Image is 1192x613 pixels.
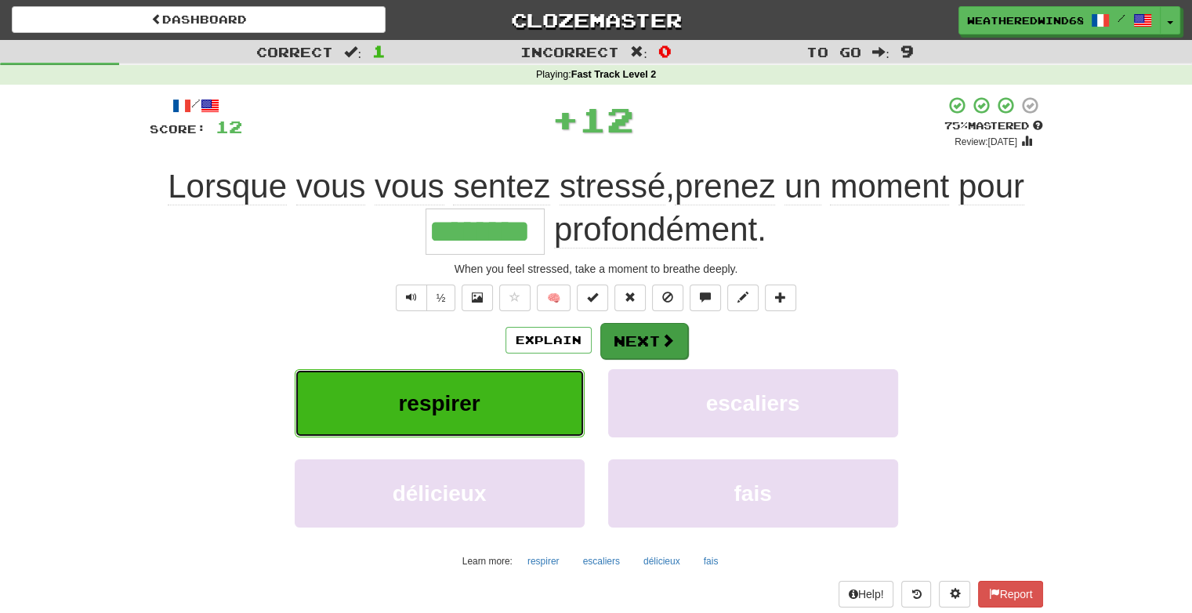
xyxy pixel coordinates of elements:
button: Play sentence audio (ctl+space) [396,285,427,311]
button: respirer [295,369,585,437]
span: . [545,211,766,248]
span: Lorsque [168,168,287,205]
span: Score: [150,122,206,136]
span: Correct [256,44,333,60]
span: , [168,168,1024,205]
span: To go [806,44,861,60]
button: délicieux [635,550,689,573]
small: Learn more: [462,556,513,567]
span: 12 [216,117,242,136]
button: Discuss sentence (alt+u) [690,285,721,311]
button: fais [695,550,727,573]
button: Edit sentence (alt+d) [727,285,759,311]
span: délicieux [393,481,487,506]
button: Round history (alt+y) [901,581,931,608]
span: 0 [658,42,672,60]
button: délicieux [295,459,585,528]
span: prenez [675,168,775,205]
span: respirer [398,391,480,415]
span: sentez [453,168,550,205]
div: / [150,96,242,115]
button: 🧠 [537,285,571,311]
button: escaliers [574,550,629,573]
button: Next [600,323,688,359]
div: When you feel stressed, take a moment to breathe deeply. [150,261,1043,277]
button: Help! [839,581,894,608]
span: un [784,168,821,205]
a: Clozemaster [409,6,783,34]
button: Ignore sentence (alt+i) [652,285,683,311]
span: + [552,96,579,143]
span: fais [734,481,771,506]
span: 9 [900,42,914,60]
span: vous [375,168,444,205]
button: fais [608,459,898,528]
span: Incorrect [520,44,619,60]
button: Show image (alt+x) [462,285,493,311]
button: escaliers [608,369,898,437]
strong: Fast Track Level 2 [571,69,657,80]
span: / [1118,13,1125,24]
a: WeatheredWind6832 / [958,6,1161,34]
span: 75 % [944,119,968,132]
button: Report [978,581,1042,608]
a: Dashboard [12,6,386,33]
span: : [872,45,889,59]
span: : [630,45,647,59]
span: moment [830,168,949,205]
button: Reset to 0% Mastered (alt+r) [614,285,646,311]
span: escaliers [706,391,800,415]
button: ½ [426,285,456,311]
span: : [344,45,361,59]
button: Favorite sentence (alt+f) [499,285,531,311]
span: 1 [372,42,386,60]
div: Mastered [944,119,1043,133]
span: 12 [579,100,634,139]
button: Explain [505,327,592,354]
span: WeatheredWind6832 [967,13,1083,27]
button: Add to collection (alt+a) [765,285,796,311]
div: Text-to-speech controls [393,285,456,311]
span: stressé [560,168,665,205]
span: pour [958,168,1024,205]
button: respirer [519,550,568,573]
small: Review: [DATE] [955,136,1017,147]
span: vous [296,168,366,205]
span: profondément [554,211,757,248]
button: Set this sentence to 100% Mastered (alt+m) [577,285,608,311]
